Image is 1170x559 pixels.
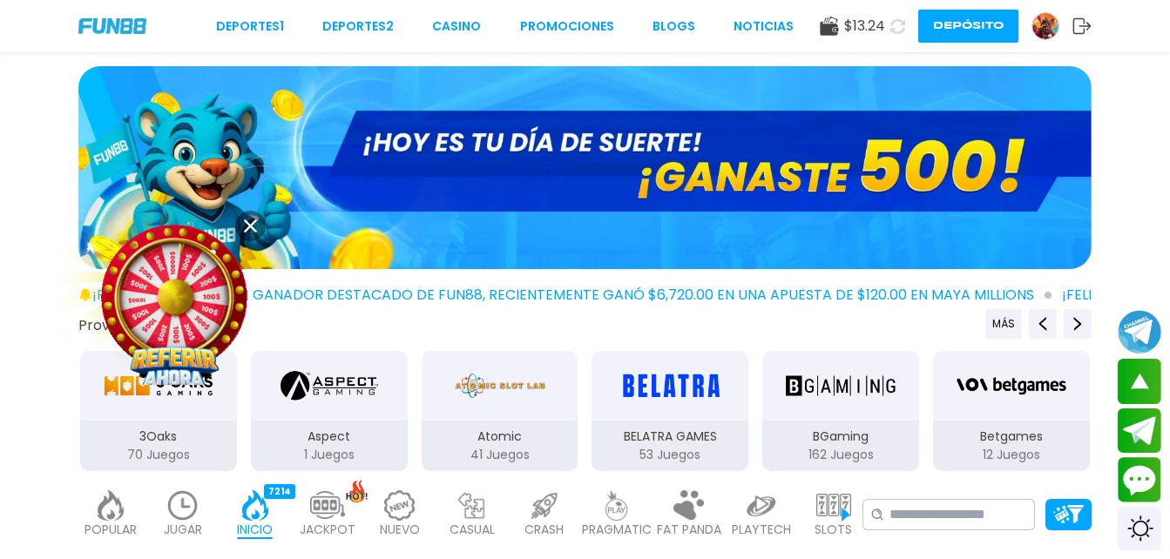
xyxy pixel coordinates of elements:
p: NUEVO [380,521,420,539]
p: SLOTS [815,521,852,539]
p: Betgames [933,428,1090,446]
img: hot [346,480,368,503]
a: BLOGS [653,17,695,36]
p: Atomic [422,428,578,446]
button: Betgames [926,349,1097,473]
p: INICIO [237,521,273,539]
p: CASUAL [450,521,495,539]
button: BGaming [755,349,926,473]
p: 53 Juegos [592,446,748,464]
a: Avatar [1031,12,1072,40]
button: BELATRA GAMES [585,349,755,473]
p: BGaming [762,428,919,446]
p: 41 Juegos [422,446,578,464]
p: POPULAR [85,521,137,539]
button: Proveedores de juego [78,316,227,334]
button: Depósito [918,10,1018,43]
div: 7214 [264,484,295,499]
img: jackpot_light.webp [310,490,345,521]
button: 3Oaks [73,349,244,473]
span: ¡FELICIDADES pexxx25! GANADOR DESTACADO DE FUN88, RECIENTEMENTE GANÓ $6,720.00 EN UNA APUESTA DE ... [92,285,1052,306]
img: Company Logo [78,18,146,33]
p: PRAGMATIC [582,521,652,539]
p: 3Oaks [80,428,237,446]
button: scroll up [1118,359,1161,404]
a: Deportes1 [216,17,284,36]
img: Betgames [957,361,1066,410]
button: Atomic [415,349,585,473]
img: home_active.webp [238,490,273,521]
button: Previous providers [985,309,1022,339]
img: recent_light.webp [166,490,200,521]
img: playtech_light.webp [744,490,779,521]
img: casual_light.webp [455,490,490,521]
img: Atomic [451,361,549,410]
p: JACKPOT [300,521,355,539]
img: popular_light.webp [93,490,128,521]
div: Switch theme [1118,507,1161,550]
img: BELATRA GAMES [615,361,725,410]
p: 162 Juegos [762,446,919,464]
button: Previous providers [1029,309,1057,339]
p: BELATRA GAMES [592,428,748,446]
img: Avatar [1032,13,1058,39]
p: 12 Juegos [933,446,1090,464]
span: $ 13.24 [844,16,885,37]
button: Aspect [244,349,415,473]
button: Join telegram channel [1118,309,1161,354]
a: NOTICIAS [734,17,794,36]
p: 70 Juegos [80,446,237,464]
img: crash_light.webp [527,490,562,521]
button: Contact customer service [1118,457,1161,502]
p: PLAYTECH [732,521,791,539]
a: Promociones [520,17,614,36]
img: Aspect [281,361,378,410]
p: CRASH [524,521,564,539]
img: 3Oaks [104,361,213,410]
img: pragmatic_light.webp [599,490,634,521]
a: CASINO [432,17,481,36]
img: Image Link [96,219,254,377]
img: Platform Filter [1053,505,1084,523]
p: 1 Juegos [251,446,408,464]
img: BGaming [786,361,896,410]
p: JUGAR [164,521,202,539]
img: fat_panda_light.webp [672,490,707,521]
button: Join telegram [1118,408,1161,454]
button: Next providers [1064,309,1092,339]
p: Aspect [251,428,408,446]
a: Deportes2 [322,17,394,36]
img: GANASTE 500 [78,66,1092,269]
img: slots_light.webp [816,490,851,521]
img: new_light.webp [382,490,417,521]
p: FAT PANDA [657,521,721,539]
